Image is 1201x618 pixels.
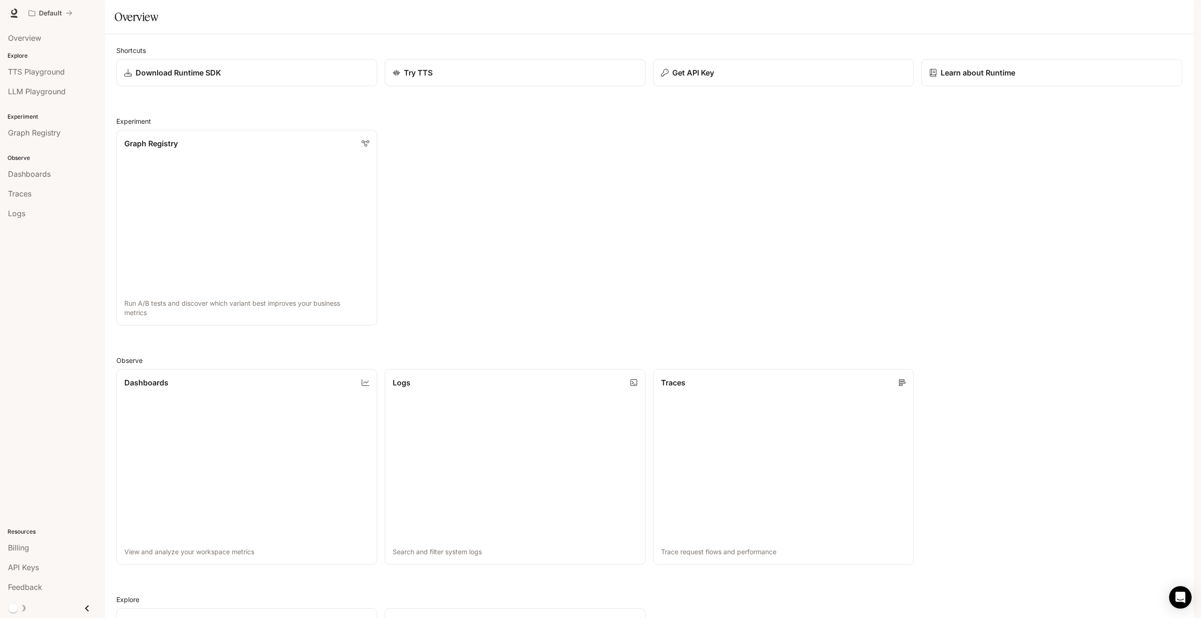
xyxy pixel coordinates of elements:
[116,369,377,565] a: DashboardsView and analyze your workspace metrics
[124,299,369,317] p: Run A/B tests and discover which variant best improves your business metrics
[653,59,914,86] button: Get API Key
[661,547,906,557] p: Trace request flows and performance
[116,130,377,325] a: Graph RegistryRun A/B tests and discover which variant best improves your business metrics
[921,59,1182,86] a: Learn about Runtime
[661,377,685,388] p: Traces
[116,595,1182,604] h2: Explore
[385,369,646,565] a: LogsSearch and filter system logs
[116,45,1182,55] h2: Shortcuts
[393,377,410,388] p: Logs
[653,369,914,565] a: TracesTrace request flows and performance
[124,138,178,149] p: Graph Registry
[24,4,76,23] button: All workspaces
[124,377,168,388] p: Dashboards
[116,116,1182,126] h2: Experiment
[124,547,369,557] p: View and analyze your workspace metrics
[114,8,158,26] h1: Overview
[116,59,377,86] a: Download Runtime SDK
[385,59,646,86] a: Try TTS
[1169,586,1192,609] div: Open Intercom Messenger
[116,355,1182,365] h2: Observe
[672,67,714,78] p: Get API Key
[941,67,1015,78] p: Learn about Runtime
[39,9,62,17] p: Default
[393,547,638,557] p: Search and filter system logs
[136,67,221,78] p: Download Runtime SDK
[404,67,433,78] p: Try TTS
